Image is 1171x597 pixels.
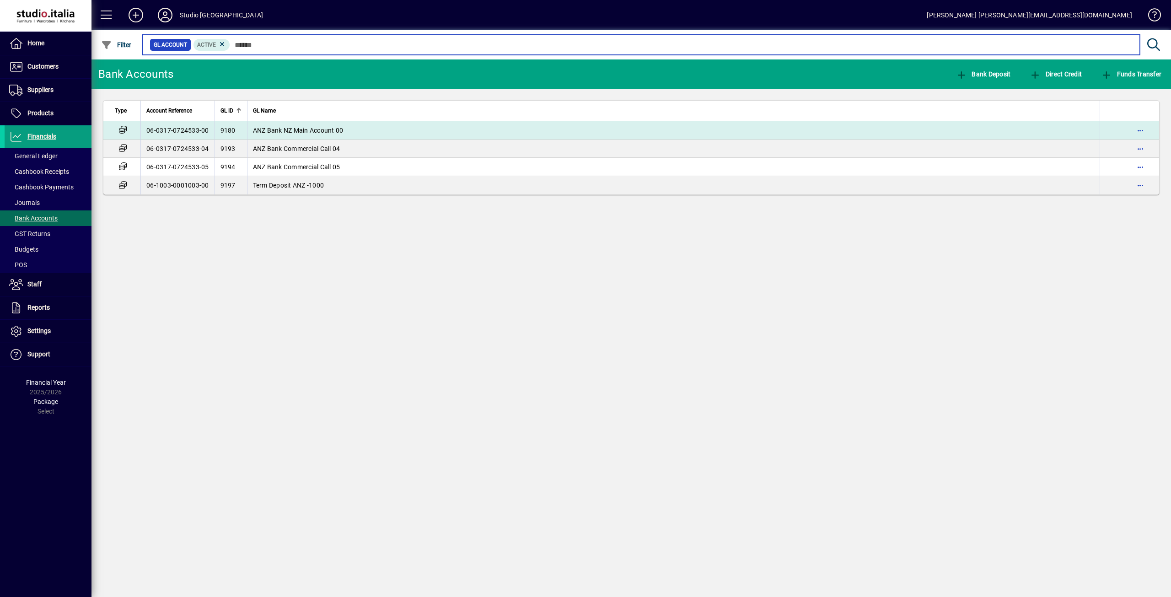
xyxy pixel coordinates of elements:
[33,398,58,405] span: Package
[193,39,230,51] mat-chip: Activation Status: Active
[26,379,66,386] span: Financial Year
[220,127,236,134] span: 9180
[5,32,91,55] a: Home
[5,257,91,273] a: POS
[5,320,91,343] a: Settings
[9,215,58,222] span: Bank Accounts
[253,106,1095,116] div: GL Name
[27,63,59,70] span: Customers
[1133,178,1148,193] button: More options
[5,195,91,210] a: Journals
[115,106,127,116] span: Type
[9,199,40,206] span: Journals
[1101,70,1161,78] span: Funds Transfer
[9,246,38,253] span: Budgets
[27,133,56,140] span: Financials
[140,158,215,176] td: 06-0317-0724533-05
[146,106,192,116] span: Account Reference
[197,42,216,48] span: Active
[9,183,74,191] span: Cashbook Payments
[150,7,180,23] button: Profile
[5,55,91,78] a: Customers
[27,327,51,334] span: Settings
[9,261,27,269] span: POS
[27,39,44,47] span: Home
[5,273,91,296] a: Staff
[5,226,91,242] a: GST Returns
[253,182,324,189] span: Term Deposit ANZ -1000
[220,106,242,116] div: GL ID
[27,280,42,288] span: Staff
[1030,70,1082,78] span: Direct Credit
[101,41,132,48] span: Filter
[5,296,91,319] a: Reports
[1099,66,1164,82] button: Funds Transfer
[220,163,236,171] span: 9194
[927,8,1132,22] div: [PERSON_NAME] [PERSON_NAME][EMAIL_ADDRESS][DOMAIN_NAME]
[180,8,263,22] div: Studio [GEOGRAPHIC_DATA]
[253,163,340,171] span: ANZ Bank Commercial Call 05
[121,7,150,23] button: Add
[220,145,236,152] span: 9193
[140,121,215,140] td: 06-0317-0724533-00
[253,127,344,134] span: ANZ Bank NZ Main Account 00
[253,106,276,116] span: GL Name
[140,140,215,158] td: 06-0317-0724533-04
[140,176,215,194] td: 06-1003-0001003-00
[5,179,91,195] a: Cashbook Payments
[5,148,91,164] a: General Ledger
[253,145,340,152] span: ANZ Bank Commercial Call 04
[115,106,135,116] div: Type
[27,350,50,358] span: Support
[1133,160,1148,174] button: More options
[1027,66,1084,82] button: Direct Credit
[1141,2,1160,32] a: Knowledge Base
[98,67,173,81] div: Bank Accounts
[220,106,233,116] span: GL ID
[5,242,91,257] a: Budgets
[9,168,69,175] span: Cashbook Receipts
[9,230,50,237] span: GST Returns
[220,182,236,189] span: 9197
[5,79,91,102] a: Suppliers
[1133,123,1148,138] button: More options
[5,210,91,226] a: Bank Accounts
[99,37,134,53] button: Filter
[5,164,91,179] a: Cashbook Receipts
[954,66,1013,82] button: Bank Deposit
[1133,141,1148,156] button: More options
[5,102,91,125] a: Products
[27,304,50,311] span: Reports
[27,109,54,117] span: Products
[27,86,54,93] span: Suppliers
[9,152,58,160] span: General Ledger
[956,70,1011,78] span: Bank Deposit
[154,40,187,49] span: GL Account
[5,343,91,366] a: Support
